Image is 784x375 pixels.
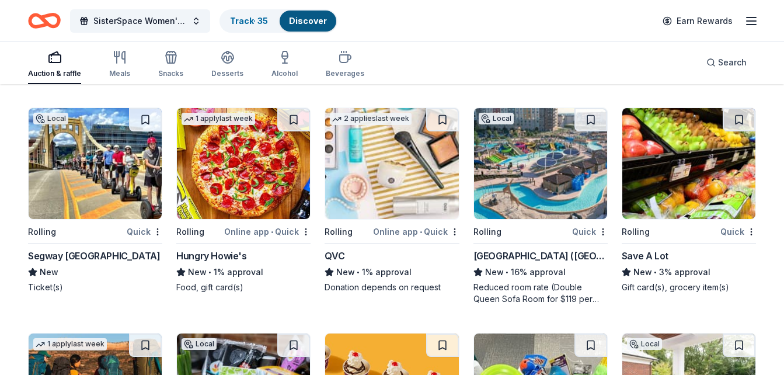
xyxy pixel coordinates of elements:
[473,282,608,305] div: Reduced room rate (Double Queen Sofa Room for $119 per night or 2-Bathroom Living Room Suite at $...
[211,46,243,84] button: Desserts
[357,268,360,277] span: •
[28,225,56,239] div: Rolling
[211,69,243,78] div: Desserts
[479,113,514,124] div: Local
[271,69,298,78] div: Alcohol
[325,107,459,293] a: Image for QVC2 applieslast weekRollingOnline app•QuickQVCNew•1% approvalDonation depends on request
[182,338,217,350] div: Local
[326,46,364,84] button: Beverages
[28,282,162,293] div: Ticket(s)
[33,338,107,350] div: 1 apply last week
[622,282,756,293] div: Gift card(s), grocery item(s)
[622,225,650,239] div: Rolling
[473,265,608,279] div: 16% approval
[720,224,756,239] div: Quick
[473,249,608,263] div: [GEOGRAPHIC_DATA] ([GEOGRAPHIC_DATA])
[373,224,459,239] div: Online app Quick
[176,282,311,293] div: Food, gift card(s)
[622,249,668,263] div: Save A Lot
[325,249,344,263] div: QVC
[177,108,310,219] img: Image for Hungry Howie's
[28,107,162,293] a: Image for Segway PittsburghLocalRollingQuickSegway [GEOGRAPHIC_DATA]NewTicket(s)
[572,224,608,239] div: Quick
[622,108,755,219] img: Image for Save A Lot
[40,265,58,279] span: New
[627,338,662,350] div: Local
[271,46,298,84] button: Alcohol
[697,51,756,74] button: Search
[158,46,183,84] button: Snacks
[127,224,162,239] div: Quick
[188,265,207,279] span: New
[29,108,162,219] img: Image for Segway Pittsburgh
[718,55,747,70] span: Search
[325,225,353,239] div: Rolling
[330,113,412,125] div: 2 applies last week
[176,265,311,279] div: 1% approval
[176,249,246,263] div: Hungry Howie's
[158,69,183,78] div: Snacks
[325,108,458,219] img: Image for QVC
[654,268,657,277] span: •
[473,107,608,305] a: Image for Kalahari Resorts (PA)LocalRollingQuick[GEOGRAPHIC_DATA] ([GEOGRAPHIC_DATA])New•16% appr...
[28,7,61,34] a: Home
[28,69,81,78] div: Auction & raffle
[230,16,268,26] a: Track· 35
[326,69,364,78] div: Beverages
[28,249,160,263] div: Segway [GEOGRAPHIC_DATA]
[656,11,740,32] a: Earn Rewards
[70,9,210,33] button: SisterSpace Women's Weekend 2025 50th Anniversary
[622,107,756,293] a: Image for Save A LotRollingQuickSave A LotNew•3% approvalGift card(s), grocery item(s)
[420,227,422,237] span: •
[182,113,255,125] div: 1 apply last week
[93,14,187,28] span: SisterSpace Women's Weekend 2025 50th Anniversary
[109,46,130,84] button: Meals
[109,69,130,78] div: Meals
[289,16,327,26] a: Discover
[271,227,273,237] span: •
[474,108,607,219] img: Image for Kalahari Resorts (PA)
[473,225,501,239] div: Rolling
[325,282,459,293] div: Donation depends on request
[325,265,459,279] div: 1% approval
[33,113,68,124] div: Local
[209,268,212,277] span: •
[176,225,204,239] div: Rolling
[224,224,311,239] div: Online app Quick
[633,265,652,279] span: New
[506,268,508,277] span: •
[485,265,504,279] span: New
[176,107,311,293] a: Image for Hungry Howie's1 applylast weekRollingOnline app•QuickHungry Howie'sNew•1% approvalFood,...
[219,9,337,33] button: Track· 35Discover
[622,265,756,279] div: 3% approval
[28,46,81,84] button: Auction & raffle
[336,265,355,279] span: New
